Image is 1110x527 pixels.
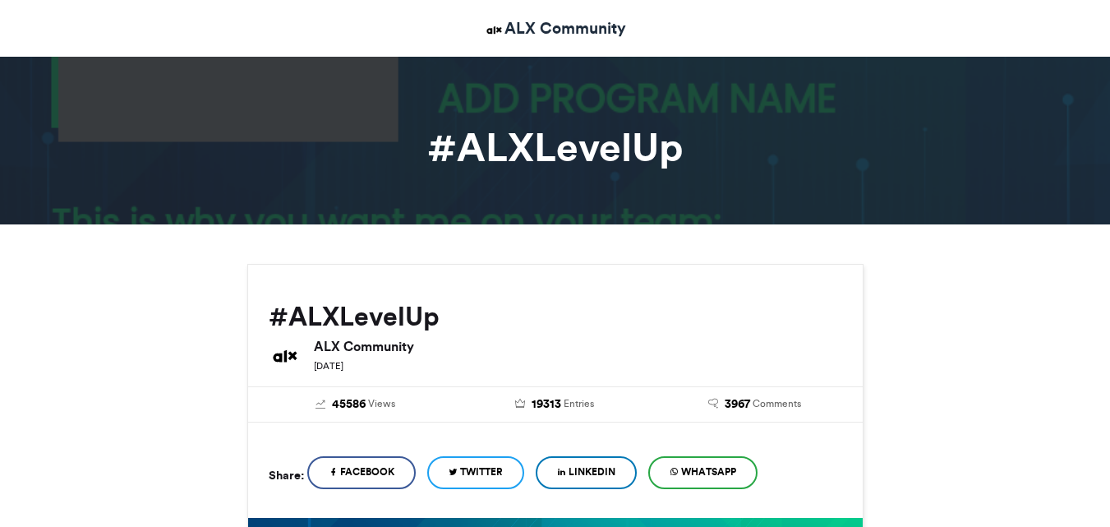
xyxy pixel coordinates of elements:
span: Comments [753,396,801,411]
small: [DATE] [314,360,343,372]
h5: Share: [269,465,304,486]
a: 3967 Comments [667,395,842,414]
span: 19313 [532,395,561,414]
span: Entries [564,396,594,411]
h2: #ALXLevelUp [269,302,842,331]
span: 45586 [332,395,366,414]
a: Facebook [307,456,416,489]
a: LinkedIn [536,456,637,489]
a: Twitter [427,456,524,489]
img: ALX Community [484,20,504,40]
span: WhatsApp [681,465,736,479]
a: WhatsApp [648,456,758,489]
img: ALX Community [269,340,302,372]
h1: #ALXLevelUp [99,127,1011,167]
span: Facebook [340,465,394,479]
span: Twitter [460,465,503,479]
h6: ALX Community [314,340,842,353]
span: Views [368,396,395,411]
a: 19313 Entries [467,395,643,414]
span: LinkedIn [569,465,615,479]
a: ALX Community [484,16,626,40]
a: 45586 Views [269,395,444,414]
span: 3967 [725,395,750,414]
